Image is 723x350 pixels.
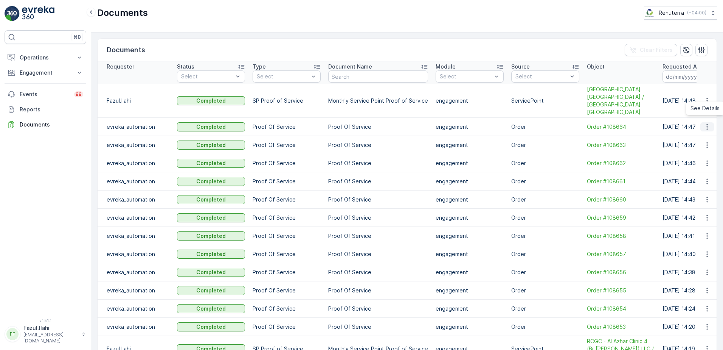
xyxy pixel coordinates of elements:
[196,232,226,240] p: Completed
[587,86,655,116] a: Dubai London / Dubai London Hospital Jumeirah Al Safa
[5,6,20,21] img: logo
[177,304,245,313] button: Completed
[196,287,226,294] p: Completed
[436,123,504,131] p: engagement
[436,141,504,149] p: engagement
[73,34,81,40] p: ⌘B
[23,324,78,332] p: Fazul.Ilahi
[20,54,71,61] p: Operations
[640,46,673,54] p: Clear Filters
[328,250,428,258] p: Proof Of Service
[196,305,226,312] p: Completed
[436,269,504,276] p: engagement
[587,141,655,149] a: Order #108663
[107,250,169,258] p: evreka_automation
[196,214,226,222] p: Completed
[5,324,86,344] button: FFFazul.Ilahi[EMAIL_ADDRESS][DOMAIN_NAME]
[253,123,321,131] p: Proof Of Service
[107,196,169,203] p: evreka_automation
[196,323,226,331] p: Completed
[5,50,86,65] button: Operations
[196,178,226,185] p: Completed
[511,63,530,70] p: Source
[177,322,245,331] button: Completed
[253,196,321,203] p: Proof Of Service
[436,250,504,258] p: engagement
[440,73,492,80] p: Select
[107,269,169,276] p: evreka_automation
[5,102,86,117] a: Reports
[253,159,321,167] p: Proof Of Service
[662,63,699,70] p: Requested At
[587,305,655,312] a: Order #108654
[511,269,579,276] p: Order
[177,177,245,186] button: Completed
[20,69,71,77] p: Engagement
[328,70,428,83] input: Search
[587,196,655,203] a: Order #108660
[20,106,83,113] p: Reports
[20,121,83,128] p: Documents
[587,269,655,276] a: Order #108656
[587,86,655,116] span: [GEOGRAPHIC_DATA] [GEOGRAPHIC_DATA] / [GEOGRAPHIC_DATA] [GEOGRAPHIC_DATA]
[662,70,714,83] input: dd/mm/yyyy
[511,141,579,149] p: Order
[328,214,428,222] p: Proof Of Service
[177,213,245,222] button: Completed
[107,214,169,222] p: evreka_automation
[177,159,245,168] button: Completed
[328,323,428,331] p: Proof Of Service
[20,91,70,98] p: Events
[690,105,720,112] span: See Details
[253,250,321,258] p: Proof Of Service
[587,123,655,131] a: Order #108664
[253,323,321,331] p: Proof Of Service
[107,63,134,70] p: Requester
[196,159,226,167] p: Completed
[107,178,169,185] p: evreka_automation
[436,159,504,167] p: engagement
[587,250,655,258] a: Order #108657
[177,250,245,259] button: Completed
[587,214,655,222] a: Order #108659
[511,159,579,167] p: Order
[107,45,145,55] p: Documents
[687,103,723,114] a: See Details
[177,268,245,277] button: Completed
[328,287,428,294] p: Proof Of Service
[328,232,428,240] p: Proof Of Service
[181,73,233,80] p: Select
[587,63,605,70] p: Object
[644,9,656,17] img: Screenshot_2024-07-26_at_13.33.01.png
[511,232,579,240] p: Order
[253,178,321,185] p: Proof Of Service
[253,269,321,276] p: Proof Of Service
[511,214,579,222] p: Order
[177,195,245,204] button: Completed
[5,117,86,132] a: Documents
[587,287,655,294] span: Order #108655
[177,63,194,70] p: Status
[5,87,86,102] a: Events99
[177,141,245,150] button: Completed
[253,97,321,105] p: SP Proof of Service
[625,44,677,56] button: Clear Filters
[328,178,428,185] p: Proof Of Service
[257,73,309,80] p: Select
[196,97,226,105] p: Completed
[196,123,226,131] p: Completed
[107,305,169,312] p: evreka_automation
[644,6,717,20] button: Renuterra(+04:00)
[5,318,86,323] span: v 1.51.1
[107,123,169,131] p: evreka_automation
[107,141,169,149] p: evreka_automation
[196,141,226,149] p: Completed
[107,232,169,240] p: evreka_automation
[687,10,706,16] p: ( +04:00 )
[511,178,579,185] p: Order
[587,178,655,185] a: Order #108661
[511,97,579,105] p: ServicePoint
